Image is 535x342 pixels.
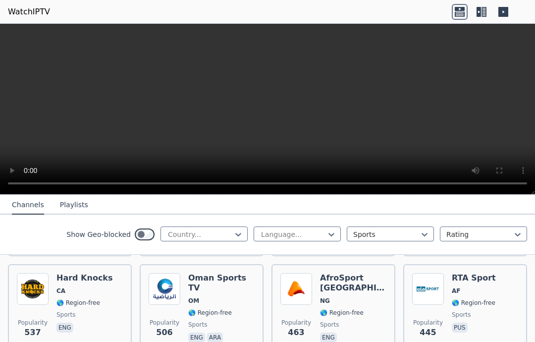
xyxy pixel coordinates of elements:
img: RTA Sport [412,273,444,305]
h6: Hard Knocks [56,273,113,283]
span: NG [320,297,330,305]
span: Popularity [413,319,443,327]
button: Playlists [60,196,88,215]
span: 🌎 Region-free [56,299,100,307]
span: 537 [24,327,41,339]
h6: AfroSport [GEOGRAPHIC_DATA] [320,273,386,293]
span: Popularity [150,319,179,327]
span: Popularity [281,319,311,327]
span: 506 [156,327,172,339]
label: Show Geo-blocked [66,229,131,239]
span: CA [56,287,65,295]
span: AF [452,287,460,295]
span: 463 [288,327,304,339]
span: sports [320,321,339,329]
span: Popularity [18,319,48,327]
h6: RTA Sport [452,273,496,283]
img: Hard Knocks [17,273,49,305]
span: sports [56,311,75,319]
span: sports [452,311,471,319]
span: OM [188,297,199,305]
span: 🌎 Region-free [320,309,364,317]
button: Channels [12,196,44,215]
span: sports [188,321,207,329]
span: 🌎 Region-free [452,299,495,307]
span: 445 [420,327,436,339]
img: Oman Sports TV [149,273,180,305]
h6: Oman Sports TV [188,273,255,293]
a: WatchIPTV [8,6,50,18]
span: 🌎 Region-free [188,309,232,317]
p: pus [452,323,468,333]
p: eng [56,323,73,333]
img: AfroSport Nigeria [280,273,312,305]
